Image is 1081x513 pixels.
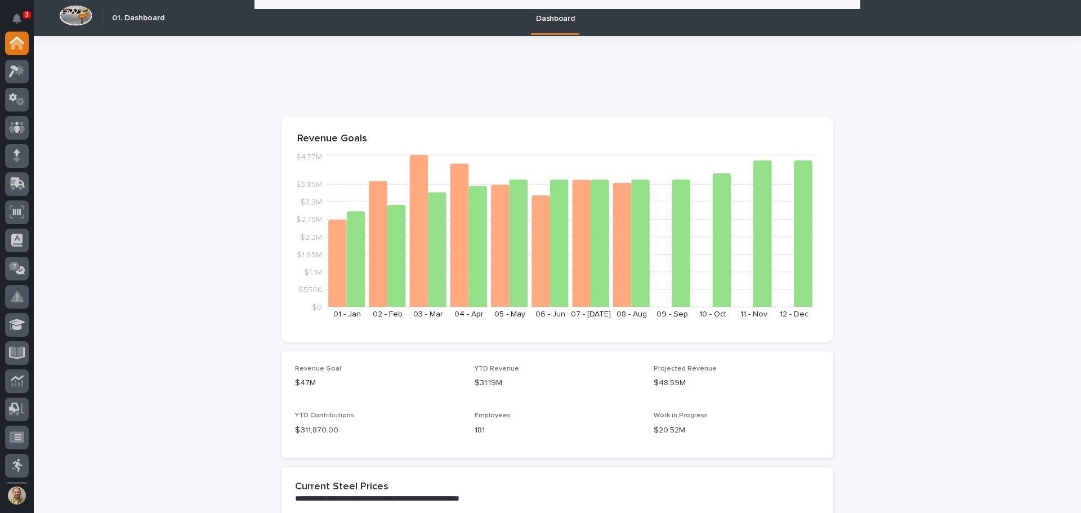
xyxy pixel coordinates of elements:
img: Workspace Logo [59,5,92,26]
text: 03 - Mar [413,310,443,318]
p: $48.59M [654,377,820,389]
tspan: $3.3M [300,198,322,206]
text: 01 - Jan [333,310,361,318]
span: YTD Contributions [295,412,354,419]
tspan: $2.2M [300,233,322,241]
tspan: $4.77M [296,153,322,161]
div: Notifications3 [14,14,29,32]
text: 09 - Sep [656,310,688,318]
text: 08 - Aug [617,310,647,318]
text: 05 - May [494,310,525,318]
tspan: $550K [298,286,322,293]
text: 04 - Apr [454,310,484,318]
p: 181 [475,425,641,436]
span: YTD Revenue [475,365,519,372]
span: Revenue Goal [295,365,341,372]
p: $47M [295,377,461,389]
p: $ 311,870.00 [295,425,461,436]
button: Notifications [5,7,29,30]
text: 12 - Dec [780,310,808,318]
tspan: $2.75M [296,216,322,224]
p: $31.19M [475,377,641,389]
text: 06 - Jun [535,310,565,318]
tspan: $0 [312,304,322,311]
button: users-avatar [5,484,29,507]
text: 10 - Oct [699,310,726,318]
text: 07 - [DATE] [571,310,611,318]
p: 3 [25,11,29,19]
p: $20.52M [654,425,820,436]
tspan: $1.65M [297,251,322,258]
tspan: $1.1M [304,268,322,276]
text: 02 - Feb [373,310,403,318]
h2: Current Steel Prices [295,481,388,493]
p: Revenue Goals [297,133,818,145]
span: Work in Progress [654,412,708,419]
tspan: $3.85M [296,181,322,189]
h2: 01. Dashboard [112,14,164,23]
span: Projected Revenue [654,365,717,372]
text: 11 - Nov [740,310,767,318]
span: Employees [475,412,511,419]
